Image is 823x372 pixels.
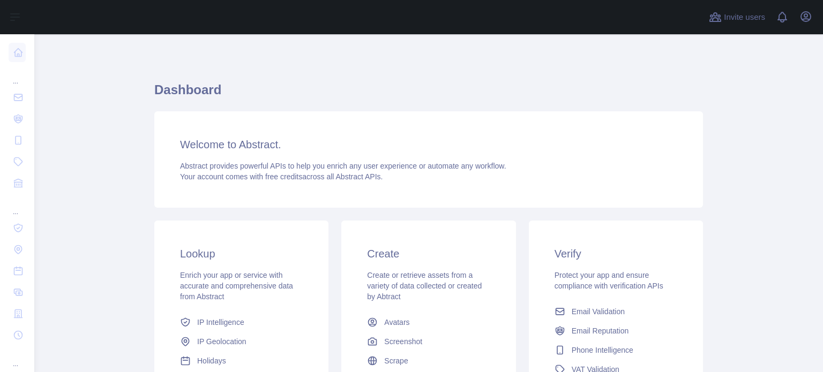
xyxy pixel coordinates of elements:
[384,317,409,328] span: Avatars
[550,340,682,360] a: Phone Intelligence
[707,9,767,26] button: Invite users
[550,302,682,321] a: Email Validation
[180,172,383,181] span: Your account comes with across all Abstract APIs.
[197,317,244,328] span: IP Intelligence
[265,172,302,181] span: free credits
[550,321,682,340] a: Email Reputation
[180,137,677,152] h3: Welcome to Abstract.
[384,355,408,366] span: Scrape
[180,271,293,301] span: Enrich your app or service with accurate and comprehensive data from Abstract
[176,313,307,332] a: IP Intelligence
[363,332,494,351] a: Screenshot
[367,271,482,301] span: Create or retrieve assets from a variety of data collected or created by Abtract
[180,246,303,261] h3: Lookup
[363,351,494,370] a: Scrape
[572,325,629,336] span: Email Reputation
[180,162,506,170] span: Abstract provides powerful APIs to help you enrich any user experience or automate any workflow.
[724,11,765,24] span: Invite users
[555,271,663,290] span: Protect your app and ensure compliance with verification APIs
[154,81,703,107] h1: Dashboard
[197,355,226,366] span: Holidays
[363,313,494,332] a: Avatars
[197,336,246,347] span: IP Geolocation
[572,345,633,355] span: Phone Intelligence
[9,347,26,368] div: ...
[555,246,677,261] h3: Verify
[572,306,625,317] span: Email Validation
[384,336,422,347] span: Screenshot
[176,351,307,370] a: Holidays
[367,246,490,261] h3: Create
[9,195,26,216] div: ...
[176,332,307,351] a: IP Geolocation
[9,64,26,86] div: ...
